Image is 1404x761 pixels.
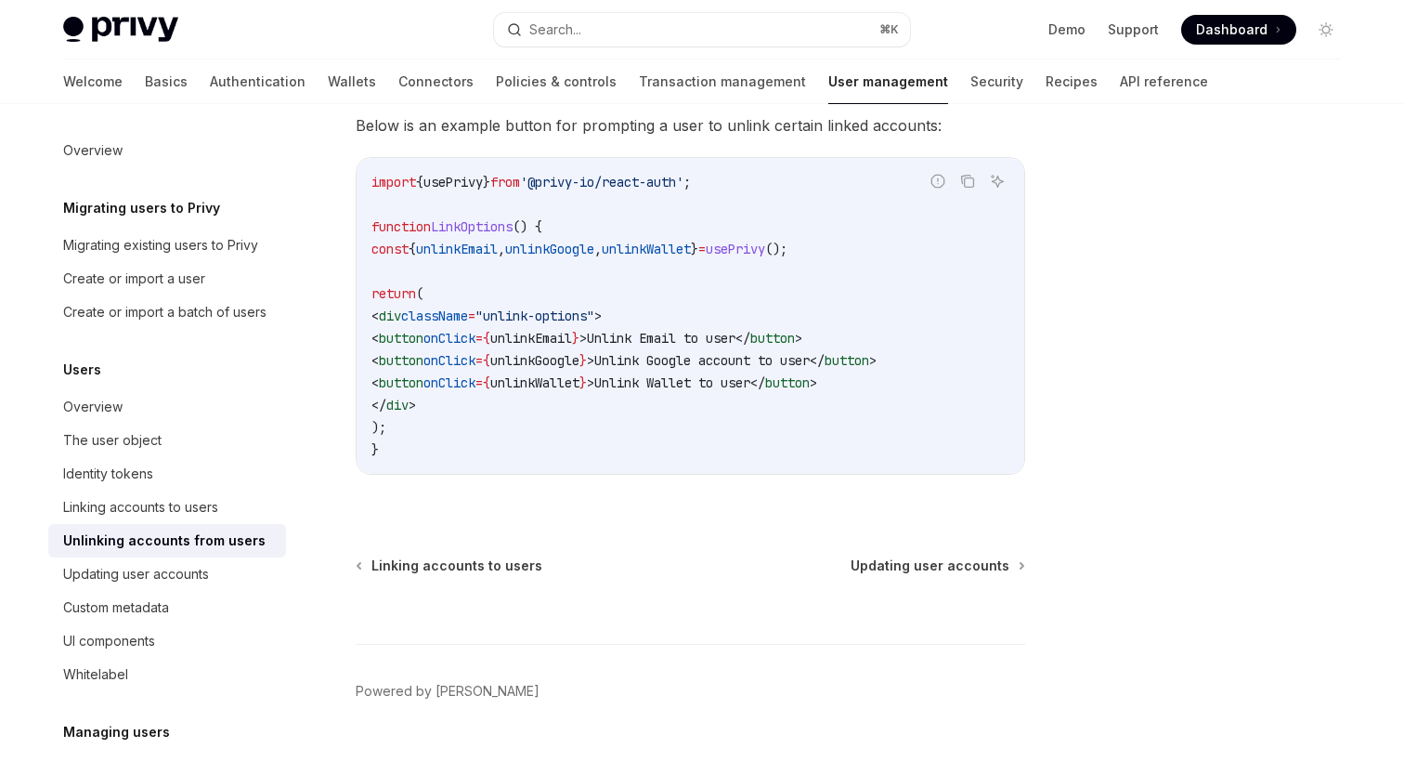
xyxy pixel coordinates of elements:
[371,441,379,458] span: }
[468,308,475,324] span: =
[48,295,286,329] a: Create or import a batch of users
[1108,20,1159,39] a: Support
[1181,15,1296,45] a: Dashboard
[1311,15,1341,45] button: Toggle dark mode
[765,241,787,257] span: ();
[490,352,579,369] span: unlinkGoogle
[825,352,869,369] span: button
[579,352,587,369] span: }
[386,397,409,413] span: div
[63,17,178,43] img: light logo
[494,13,910,46] button: Search...⌘K
[63,463,153,485] div: Identity tokens
[379,308,401,324] span: div
[483,374,490,391] span: {
[63,530,266,552] div: Unlinking accounts from users
[63,721,170,743] h5: Managing users
[1048,20,1085,39] a: Demo
[371,285,416,302] span: return
[63,301,266,323] div: Create or import a batch of users
[810,374,817,391] span: >
[1120,59,1208,104] a: API reference
[475,352,483,369] span: =
[851,557,1009,575] span: Updating user accounts
[356,682,539,701] a: Powered by [PERSON_NAME]
[328,59,376,104] a: Wallets
[691,241,698,257] span: }
[828,59,948,104] a: User management
[371,174,416,190] span: import
[496,59,617,104] a: Policies & controls
[529,19,581,41] div: Search...
[379,352,423,369] span: button
[63,496,218,518] div: Linking accounts to users
[513,218,542,235] span: () {
[409,397,416,413] span: >
[587,330,735,347] span: Unlink Email to user
[879,22,899,37] span: ⌘ K
[371,374,379,391] span: <
[594,308,602,324] span: >
[423,174,483,190] span: usePrivy
[765,374,810,391] span: button
[48,262,286,295] a: Create or import a user
[602,241,691,257] span: unlinkWallet
[63,597,169,619] div: Custom metadata
[48,491,286,524] a: Linking accounts to users
[490,374,579,391] span: unlinkWallet
[63,563,209,585] div: Updating user accounts
[750,330,795,347] span: button
[371,218,431,235] span: function
[63,429,162,452] div: The user object
[48,229,286,262] a: Migrating existing users to Privy
[869,352,877,369] span: >
[401,308,468,324] span: className
[371,419,386,436] span: );
[409,241,416,257] span: {
[594,241,602,257] span: ,
[926,169,950,193] button: Report incorrect code
[795,330,802,347] span: >
[371,330,379,347] span: <
[750,374,765,391] span: </
[48,424,286,457] a: The user object
[63,234,258,256] div: Migrating existing users to Privy
[371,397,386,413] span: </
[48,524,286,558] a: Unlinking accounts from users
[63,139,123,162] div: Overview
[371,352,379,369] span: <
[63,396,123,418] div: Overview
[594,374,750,391] span: Unlink Wallet to user
[483,174,490,190] span: }
[48,658,286,691] a: Whitelabel
[579,330,587,347] span: >
[1196,20,1267,39] span: Dashboard
[379,330,423,347] span: button
[735,330,750,347] span: </
[505,241,594,257] span: unlinkGoogle
[416,241,498,257] span: unlinkEmail
[520,174,683,190] span: '@privy-io/react-auth'
[357,557,542,575] a: Linking accounts to users
[416,174,423,190] span: {
[423,330,475,347] span: onClick
[431,218,513,235] span: LinkOptions
[475,308,594,324] span: "unlink-options"
[63,359,101,381] h5: Users
[483,352,490,369] span: {
[210,59,305,104] a: Authentication
[398,59,474,104] a: Connectors
[63,197,220,219] h5: Migrating users to Privy
[1046,59,1098,104] a: Recipes
[63,268,205,290] div: Create or import a user
[483,330,490,347] span: {
[48,457,286,491] a: Identity tokens
[594,352,810,369] span: Unlink Google account to user
[475,374,483,391] span: =
[587,374,594,391] span: >
[48,558,286,591] a: Updating user accounts
[48,390,286,424] a: Overview
[63,663,128,686] div: Whitelabel
[810,352,825,369] span: </
[423,352,475,369] span: onClick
